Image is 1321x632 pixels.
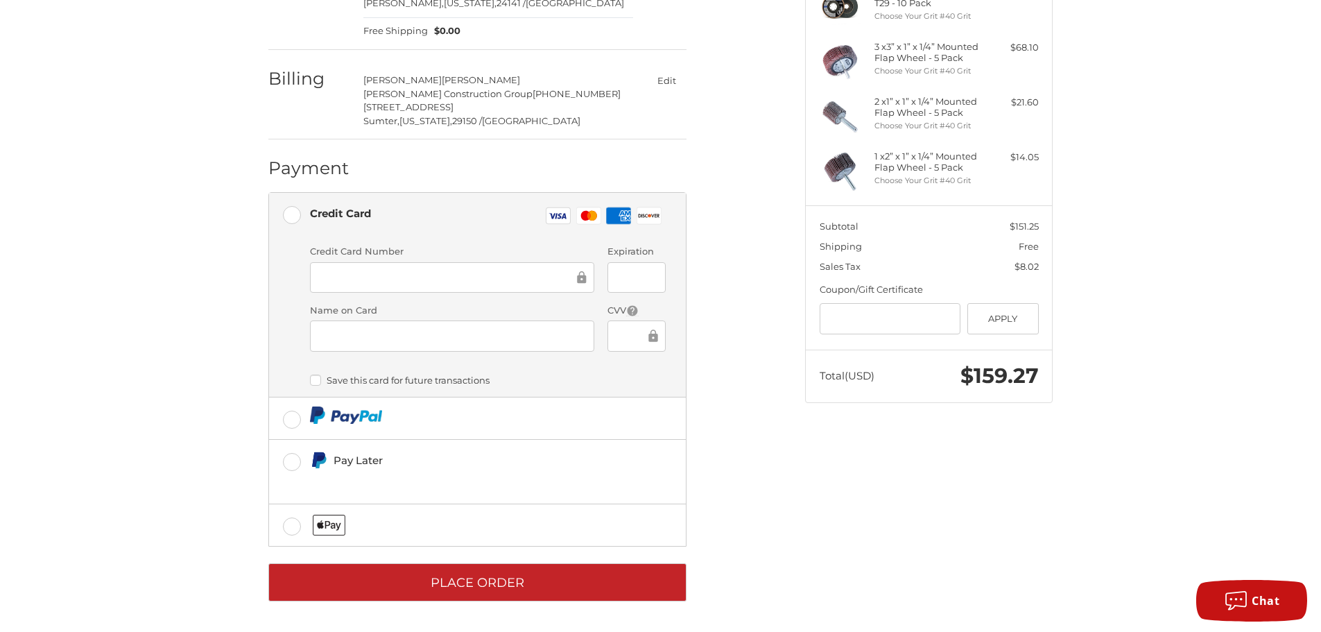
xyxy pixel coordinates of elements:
span: Free [1019,241,1039,252]
iframe: Secure Credit Card Frame - CVV [617,328,645,344]
span: Shipping [820,241,862,252]
div: $21.60 [984,96,1039,110]
span: Free Shipping [363,24,428,38]
label: Expiration [607,245,665,259]
div: Pay Later [334,449,591,472]
h4: 2 x 1” x 1” x 1/4” Mounted Flap Wheel - 5 Pack [874,96,981,119]
span: Chat [1252,593,1279,608]
span: $8.02 [1015,261,1039,272]
span: Sumter, [363,115,399,126]
span: 29150 / [452,115,482,126]
span: Sales Tax [820,261,861,272]
span: [GEOGRAPHIC_DATA] [482,115,580,126]
iframe: Secure Credit Card Frame - Credit Card Number [320,269,574,285]
img: Applepay icon [313,515,345,536]
label: Save this card for future transactions [310,375,666,386]
h2: Payment [268,157,349,179]
div: Coupon/Gift Certificate [820,283,1039,297]
div: Credit Card [310,202,371,225]
input: Gift Certificate or Coupon Code [820,303,961,334]
span: $159.27 [960,363,1039,388]
span: $0.00 [428,24,461,38]
label: Credit Card Number [310,245,594,259]
span: $151.25 [1010,221,1039,232]
span: [PHONE_NUMBER] [533,88,621,99]
span: [PERSON_NAME] Construction Group [363,88,533,99]
button: Edit [646,70,687,90]
li: Choose Your Grit #40 Grit [874,65,981,77]
span: [PERSON_NAME] [442,74,520,85]
button: Chat [1196,580,1307,622]
button: Apply [967,303,1039,334]
li: Choose Your Grit #40 Grit [874,175,981,187]
img: PayPal icon [310,407,383,424]
label: CVV [607,304,665,318]
h4: 1 x 2” x 1” x 1/4” Mounted Flap Wheel - 5 Pack [874,151,981,173]
label: Name on Card [310,304,594,318]
div: $14.05 [984,151,1039,164]
li: Choose Your Grit #40 Grit [874,10,981,22]
span: [PERSON_NAME] [363,74,442,85]
li: Choose Your Grit #40 Grit [874,120,981,132]
button: Place Order [268,563,687,601]
span: [US_STATE], [399,115,452,126]
h4: 3 x 3” x 1” x 1/4” Mounted Flap Wheel - 5 Pack [874,41,981,64]
span: Subtotal [820,221,858,232]
h2: Billing [268,68,349,89]
iframe: Secure Credit Card Frame - Expiration Date [617,269,655,285]
div: $68.10 [984,41,1039,55]
iframe: Secure Credit Card Frame - Cardholder Name [320,328,585,344]
iframe: PayPal Message 1 [310,475,592,487]
span: [STREET_ADDRESS] [363,101,454,112]
img: Pay Later icon [310,452,327,469]
span: Total (USD) [820,369,874,382]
